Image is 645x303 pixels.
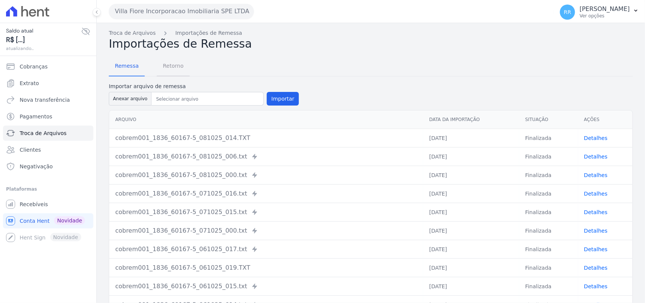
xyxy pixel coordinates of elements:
label: Importar arquivo de remessa [109,82,299,90]
span: Clientes [20,146,41,154]
th: Ações [578,110,633,129]
div: cobrem001_1836_60167-5_061025_017.txt [115,245,417,254]
div: cobrem001_1836_60167-5_081025_000.txt [115,171,417,180]
input: Selecionar arquivo [153,95,262,104]
td: [DATE] [423,221,519,240]
div: cobrem001_1836_60167-5_081025_014.TXT [115,134,417,143]
nav: Breadcrumb [109,29,633,37]
button: RR [PERSON_NAME] Ver opções [554,2,645,23]
span: Saldo atual [6,27,81,35]
a: Conta Hent Novidade [3,213,93,228]
th: Data da Importação [423,110,519,129]
a: Recebíveis [3,197,93,212]
td: Finalizada [519,129,578,147]
th: Arquivo [109,110,423,129]
span: Negativação [20,163,53,170]
div: Plataformas [6,185,90,194]
span: atualizando... [6,45,81,52]
h2: Importações de Remessa [109,37,633,51]
span: Retorno [158,58,188,73]
div: cobrem001_1836_60167-5_081025_006.txt [115,152,417,161]
a: Detalhes [584,172,608,178]
td: Finalizada [519,240,578,258]
div: cobrem001_1836_60167-5_061025_019.TXT [115,263,417,272]
div: cobrem001_1836_60167-5_071025_000.txt [115,226,417,235]
a: Detalhes [584,209,608,215]
div: cobrem001_1836_60167-5_071025_016.txt [115,189,417,198]
span: Extrato [20,79,39,87]
button: Anexar arquivo [109,92,152,106]
a: Clientes [3,142,93,157]
span: R$ [...] [6,35,81,45]
td: Finalizada [519,166,578,184]
a: Importações de Remessa [175,29,242,37]
p: Ver opções [580,13,630,19]
span: Cobranças [20,63,48,70]
a: Troca de Arquivos [3,126,93,141]
a: Extrato [3,76,93,91]
a: Cobranças [3,59,93,74]
th: Situação [519,110,578,129]
td: Finalizada [519,277,578,295]
a: Detalhes [584,246,608,252]
span: Nova transferência [20,96,70,104]
nav: Sidebar [6,59,90,245]
td: Finalizada [519,147,578,166]
a: Nova transferência [3,92,93,107]
td: [DATE] [423,277,519,295]
span: Conta Hent [20,217,49,225]
a: Detalhes [584,154,608,160]
td: [DATE] [423,184,519,203]
td: Finalizada [519,258,578,277]
a: Retorno [157,57,190,76]
td: [DATE] [423,258,519,277]
td: [DATE] [423,203,519,221]
a: Detalhes [584,191,608,197]
span: Troca de Arquivos [20,129,67,137]
span: Remessa [110,58,143,73]
td: [DATE] [423,166,519,184]
a: Remessa [109,57,145,76]
a: Detalhes [584,265,608,271]
td: [DATE] [423,129,519,147]
p: [PERSON_NAME] [580,5,630,13]
a: Pagamentos [3,109,93,124]
td: Finalizada [519,221,578,240]
span: Recebíveis [20,200,48,208]
button: Importar [267,92,299,106]
span: Novidade [54,216,85,225]
span: Pagamentos [20,113,52,120]
span: RR [564,9,571,15]
td: [DATE] [423,147,519,166]
button: Villa Fiore Incorporacao Imobiliaria SPE LTDA [109,4,254,19]
a: Detalhes [584,135,608,141]
td: [DATE] [423,240,519,258]
div: cobrem001_1836_60167-5_061025_015.txt [115,282,417,291]
div: cobrem001_1836_60167-5_071025_015.txt [115,208,417,217]
td: Finalizada [519,203,578,221]
a: Negativação [3,159,93,174]
a: Troca de Arquivos [109,29,156,37]
a: Detalhes [584,228,608,234]
td: Finalizada [519,184,578,203]
a: Detalhes [584,283,608,289]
